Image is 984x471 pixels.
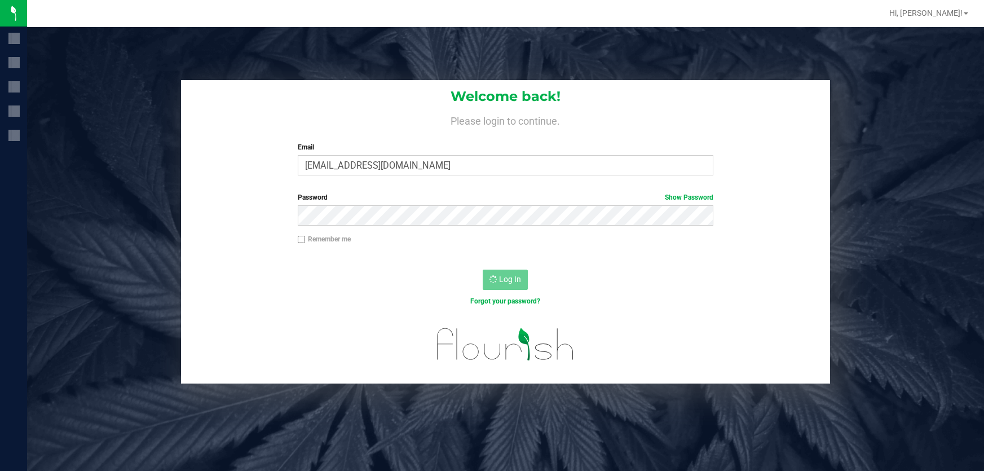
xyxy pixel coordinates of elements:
span: Password [298,193,328,201]
span: Hi, [PERSON_NAME]! [889,8,963,17]
img: flourish_logo.svg [425,318,587,371]
a: Show Password [665,193,713,201]
label: Email [298,142,714,152]
span: Log In [499,275,521,284]
h4: Please login to continue. [181,113,830,126]
a: Forgot your password? [470,297,540,305]
button: Log In [483,270,528,290]
input: Remember me [298,236,306,244]
h1: Welcome back! [181,89,830,104]
label: Remember me [298,234,351,244]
